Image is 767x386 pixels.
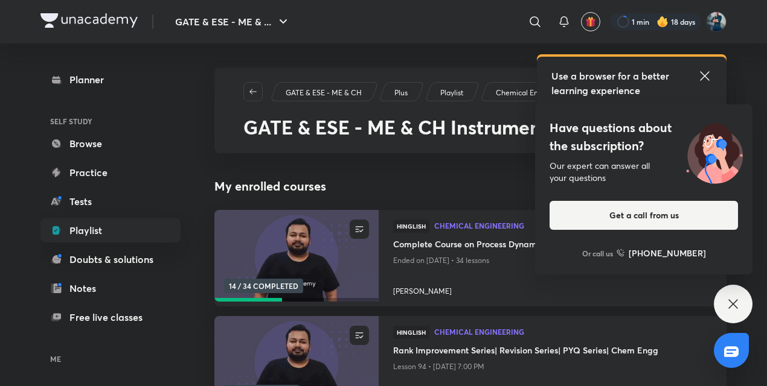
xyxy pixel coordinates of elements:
a: Playlist [40,218,181,242]
a: Complete Course on Process Dynamics [393,238,712,253]
img: avatar [585,16,596,27]
span: Hinglish [393,326,429,339]
a: new-thumbnail14 / 34 COMPLETED [214,210,379,306]
a: Chemical Engineering [434,222,712,230]
p: Chemical Engineering [496,87,570,98]
img: streak [656,16,669,28]
a: Company Logo [40,13,138,31]
a: [PHONE_NUMBER] [617,247,706,259]
a: GATE & ESE - ME & CH [284,87,364,98]
span: Chemical Engineering [434,328,712,335]
a: Practice [40,160,181,185]
img: new-thumbnail [213,209,380,303]
a: Browse [40,131,181,156]
img: Company Logo [40,13,138,28]
h6: ME [40,349,181,369]
h6: [PHONE_NUMBER] [629,247,706,259]
p: Plus [394,87,408,98]
a: Notes [40,276,181,300]
p: Playlist [440,87,463,98]
button: Get a call from us [550,201,738,230]
span: Chemical Engineering [434,222,712,229]
span: Hinglish [393,220,429,233]
p: Lesson 94 • [DATE] 7:00 PM [393,359,712,375]
p: GATE & ESE - ME & CH [286,87,362,98]
h6: SELF STUDY [40,111,181,131]
a: [PERSON_NAME] [393,281,712,297]
a: Playlist [438,87,466,98]
span: GATE & ESE - ME & CH Instrumentation & Process Control [243,114,697,163]
div: Our expert can answer all your questions [550,160,738,184]
a: Doubts & solutions [40,247,181,271]
button: GATE & ESE - ME & ... [168,10,298,34]
a: Tests [40,189,181,214]
a: Chemical Engineering [494,87,572,98]
a: Free live classes [40,305,181,329]
p: Ended on [DATE] • 34 lessons [393,253,712,268]
a: Rank Improvement Series| Revision Series| PYQ Series| Chem Engg [393,344,712,359]
a: Plus [393,87,410,98]
a: Planner [40,68,181,92]
button: avatar [581,12,600,31]
p: We recommend using the Chrome browser to ensure you get the most up-to-date learning experience w... [551,103,712,135]
a: Chemical Engineering [434,328,712,337]
span: 14 / 34 COMPLETED [224,279,303,293]
p: Or call us [582,248,613,259]
h4: My enrolled courses [214,177,727,195]
img: Vinay Upadhyay [706,11,727,32]
h4: Have questions about the subscription? [550,119,738,155]
h5: Use a browser for a better learning experience [551,69,672,98]
img: ttu_illustration_new.svg [676,119,753,184]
